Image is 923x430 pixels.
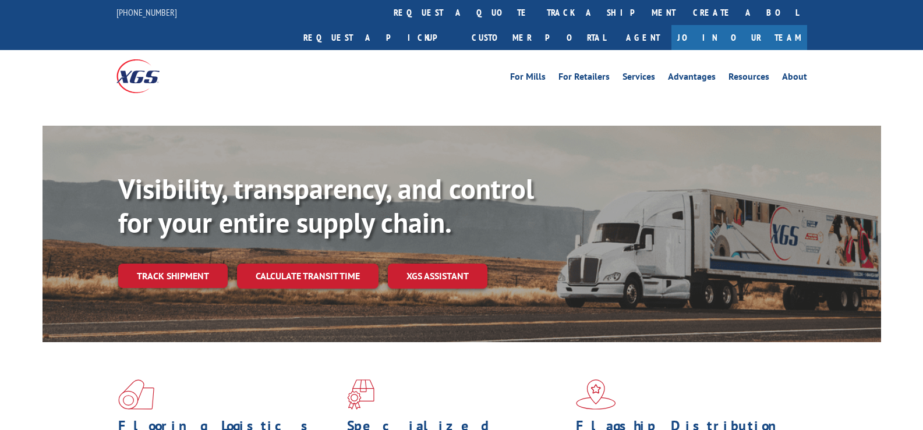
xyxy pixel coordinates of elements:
a: XGS ASSISTANT [388,264,487,289]
a: For Retailers [558,72,610,85]
a: Advantages [668,72,716,85]
img: xgs-icon-total-supply-chain-intelligence-red [118,379,154,410]
img: xgs-icon-flagship-distribution-model-red [576,379,616,410]
a: Resources [729,72,769,85]
img: xgs-icon-focused-on-flooring-red [347,379,374,410]
a: Customer Portal [463,25,614,50]
a: Agent [614,25,671,50]
b: Visibility, transparency, and control for your entire supply chain. [118,170,534,240]
a: Calculate transit time [237,264,379,289]
a: About [782,72,807,85]
a: Track shipment [118,264,228,288]
a: Request a pickup [295,25,463,50]
a: Join Our Team [671,25,807,50]
a: For Mills [510,72,546,85]
a: [PHONE_NUMBER] [116,6,177,18]
a: Services [623,72,655,85]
